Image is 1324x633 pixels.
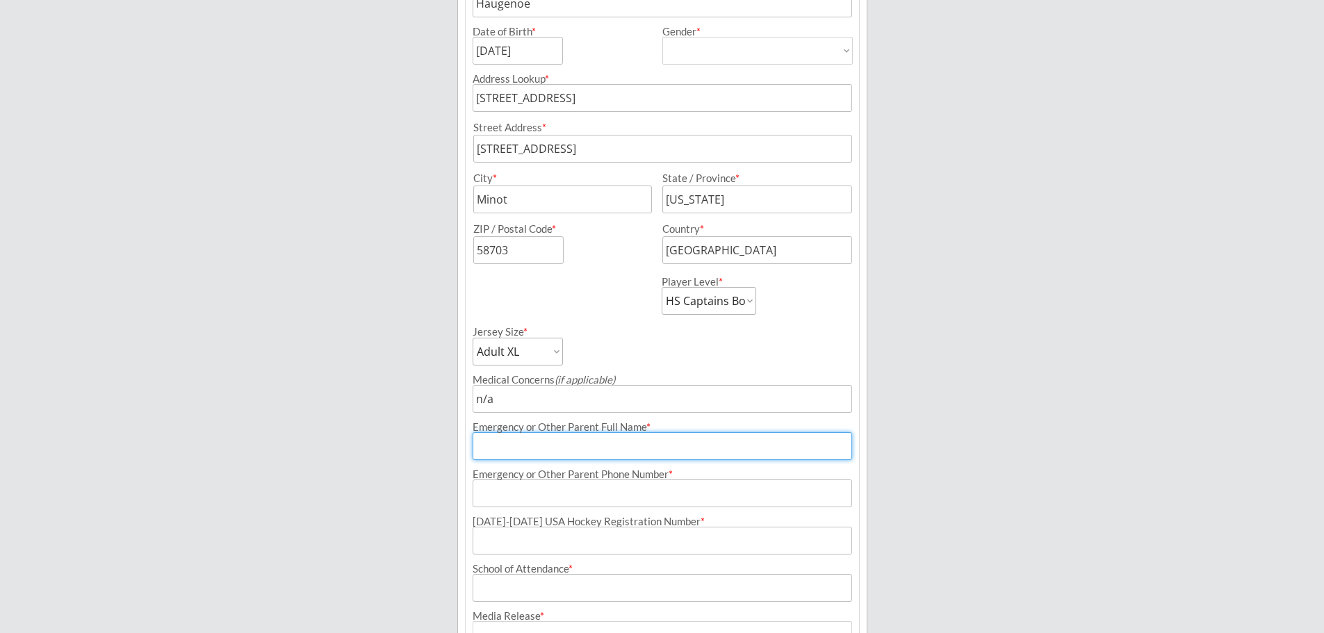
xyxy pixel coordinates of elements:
[473,26,544,37] div: Date of Birth
[473,375,852,385] div: Medical Concerns
[473,122,852,133] div: Street Address
[662,277,756,287] div: Player Level
[473,469,852,479] div: Emergency or Other Parent Phone Number
[473,516,852,527] div: [DATE]-[DATE] USA Hockey Registration Number
[555,373,615,386] em: (if applicable)
[473,611,852,621] div: Media Release
[662,224,835,234] div: Country
[473,422,852,432] div: Emergency or Other Parent Full Name
[473,327,544,337] div: Jersey Size
[473,84,852,112] input: Street, City, Province/State
[662,173,835,183] div: State / Province
[473,173,650,183] div: City
[662,26,853,37] div: Gender
[473,564,852,574] div: School of Attendance
[473,74,852,84] div: Address Lookup
[473,385,852,413] input: Allergies, injuries, etc.
[473,224,650,234] div: ZIP / Postal Code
